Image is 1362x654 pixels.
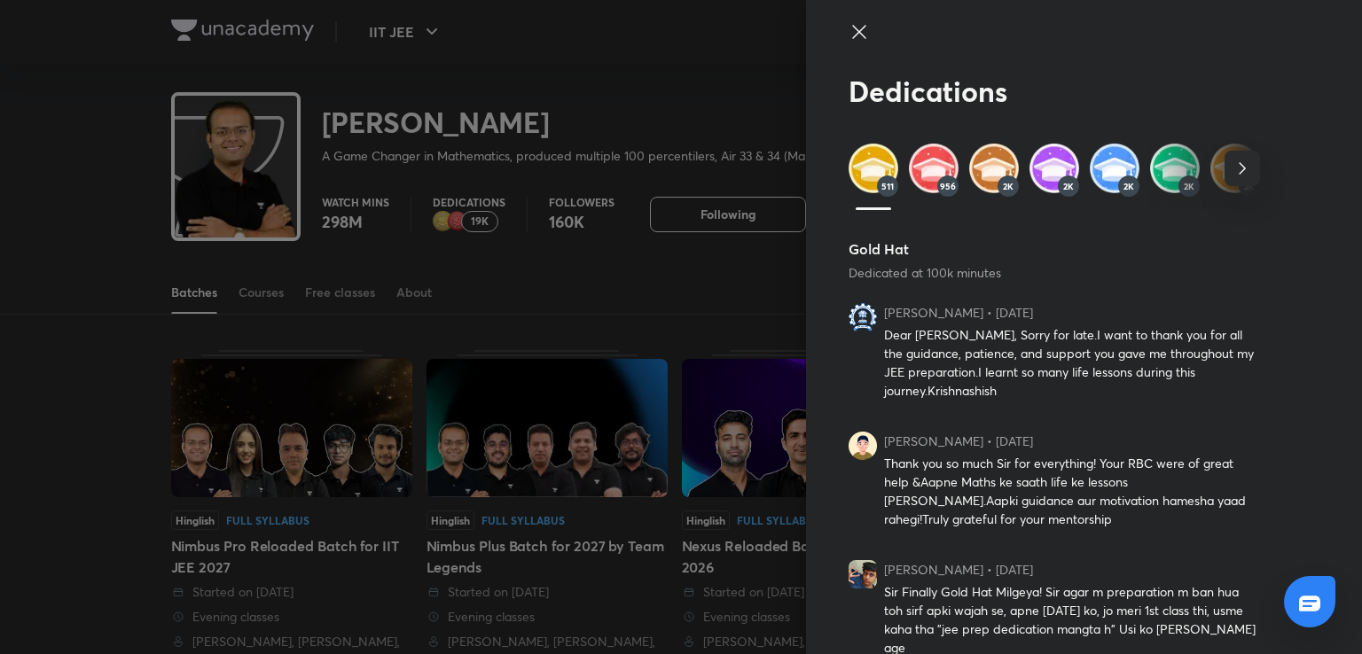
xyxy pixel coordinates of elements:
img: hats [909,144,959,193]
img: Avatar [849,560,877,588]
p: Thank you so much Sir for everything! Your RBC were of great help &Aapne Maths ke saath life ke l... [884,454,1260,528]
img: Avatar [849,432,877,460]
h6: Gold Hat [849,238,1260,260]
span: 2K [1063,181,1074,191]
p: [PERSON_NAME] • [DATE] [884,432,1260,450]
span: 2K [1184,181,1194,191]
img: Avatar [849,303,877,331]
img: hats [1210,144,1260,193]
p: [PERSON_NAME] • [DATE] [884,303,1260,322]
span: 956 [940,181,956,191]
img: hats [969,144,1019,193]
h2: Dedications [849,74,1260,108]
img: hats [1090,144,1139,193]
span: 2K [1003,181,1014,191]
span: 511 [881,181,894,191]
p: Dear [PERSON_NAME], Sorry for late.I want to thank you for all the guidance, patience, and suppor... [884,325,1260,400]
p: [PERSON_NAME] • [DATE] [884,560,1260,579]
span: 2K [1244,181,1255,191]
img: hats [1029,144,1079,193]
img: hats [849,144,898,193]
img: hats [1150,144,1200,193]
p: Dedicated at 100k minutes [849,263,1260,282]
span: 2K [1123,181,1134,191]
